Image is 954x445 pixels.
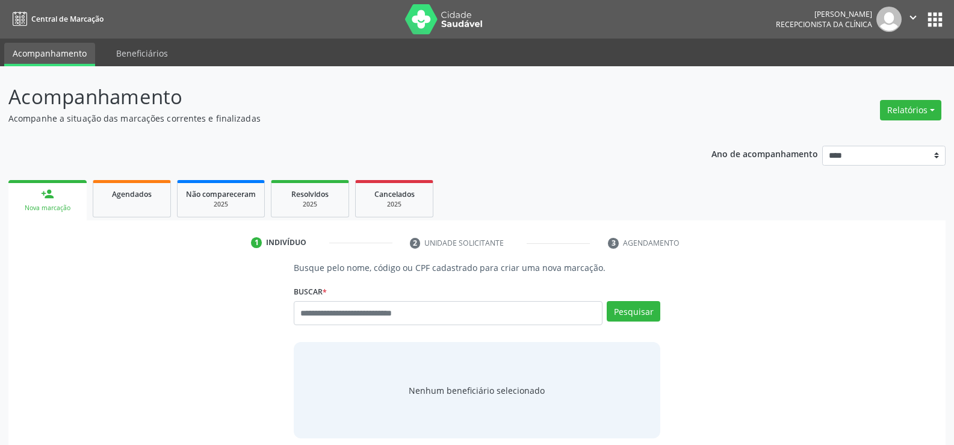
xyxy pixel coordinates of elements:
[925,9,946,30] button: apps
[8,82,664,112] p: Acompanhamento
[8,112,664,125] p: Acompanhe a situação das marcações correntes e finalizadas
[902,7,925,32] button: 
[364,200,424,209] div: 2025
[409,384,545,397] span: Nenhum beneficiário selecionado
[876,7,902,32] img: img
[776,19,872,30] span: Recepcionista da clínica
[8,9,104,29] a: Central de Marcação
[251,237,262,248] div: 1
[4,43,95,66] a: Acompanhamento
[112,189,152,199] span: Agendados
[294,261,660,274] p: Busque pelo nome, código ou CPF cadastrado para criar uma nova marcação.
[776,9,872,19] div: [PERSON_NAME]
[108,43,176,64] a: Beneficiários
[291,189,329,199] span: Resolvidos
[186,200,256,209] div: 2025
[31,14,104,24] span: Central de Marcação
[41,187,54,201] div: person_add
[607,301,660,322] button: Pesquisar
[294,282,327,301] label: Buscar
[17,204,78,213] div: Nova marcação
[374,189,415,199] span: Cancelados
[266,237,306,248] div: Indivíduo
[880,100,941,120] button: Relatórios
[186,189,256,199] span: Não compareceram
[906,11,920,24] i: 
[280,200,340,209] div: 2025
[711,146,818,161] p: Ano de acompanhamento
